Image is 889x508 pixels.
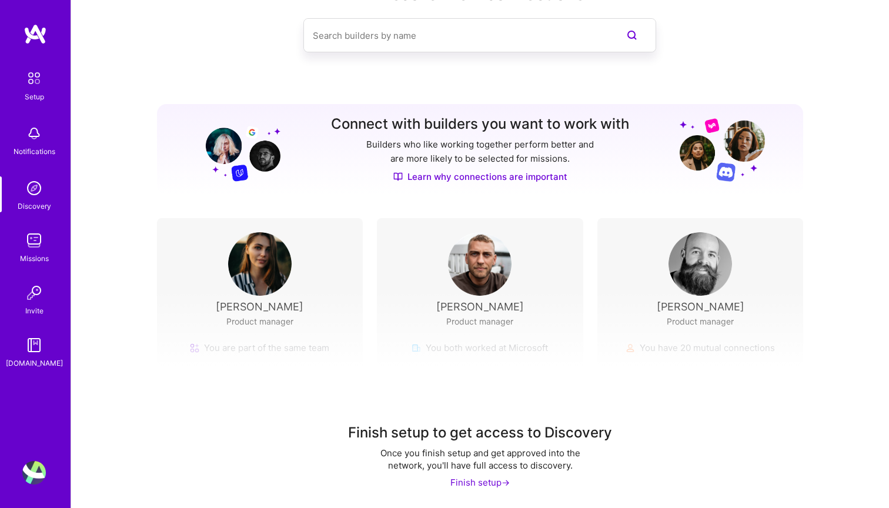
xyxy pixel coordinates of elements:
div: Finish setup -> [450,476,510,489]
img: bell [22,122,46,145]
div: Setup [25,91,44,103]
img: User Avatar [228,232,292,296]
input: Search builders by name [313,21,600,51]
img: discovery [22,176,46,200]
a: User Avatar [19,461,49,484]
div: Notifications [14,145,55,158]
img: setup [22,66,46,91]
img: User Avatar [448,232,512,296]
div: Invite [25,305,44,317]
h3: Connect with builders you want to work with [331,116,629,133]
img: Invite [22,281,46,305]
img: User Avatar [22,461,46,484]
img: Grow your network [680,118,765,182]
img: teamwork [22,229,46,252]
div: Once you finish setup and get approved into the network, you'll have full access to discovery. [363,447,598,472]
i: icon SearchPurple [625,28,639,42]
img: User Avatar [669,232,732,296]
img: Discover [393,172,403,182]
div: Discovery [18,200,51,212]
img: logo [24,24,47,45]
div: [DOMAIN_NAME] [6,357,63,369]
img: guide book [22,333,46,357]
p: Builders who like working together perform better and are more likely to be selected for missions. [364,138,596,166]
a: Learn why connections are important [393,171,567,183]
div: Finish setup to get access to Discovery [348,423,612,442]
div: Missions [20,252,49,265]
img: Grow your network [195,117,280,182]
